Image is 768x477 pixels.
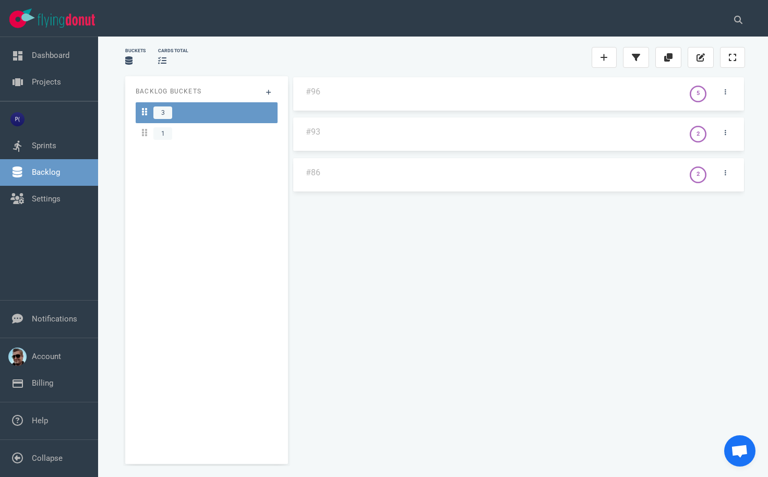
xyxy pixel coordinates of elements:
a: #96 [306,87,320,97]
a: Collapse [32,454,63,463]
img: Flying Donut text logo [38,14,95,28]
a: Backlog [32,168,60,177]
div: Buckets [125,47,146,54]
a: 3 [136,102,278,123]
span: 3 [153,106,172,119]
div: 2 [697,130,700,139]
div: 2 [697,170,700,179]
a: 1 [136,123,278,144]
a: Billing [32,378,53,388]
a: #93 [306,127,320,137]
a: Settings [32,194,61,204]
span: 1 [153,127,172,140]
a: Sprints [32,141,56,150]
div: 5 [697,89,700,98]
a: Account [32,352,61,361]
a: Help [32,416,48,425]
a: Notifications [32,314,77,324]
a: Dashboard [32,51,69,60]
p: Backlog Buckets [136,87,278,96]
a: Projects [32,77,61,87]
a: Open de chat [724,435,755,467]
a: #86 [306,168,320,177]
div: cards total [158,47,188,54]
